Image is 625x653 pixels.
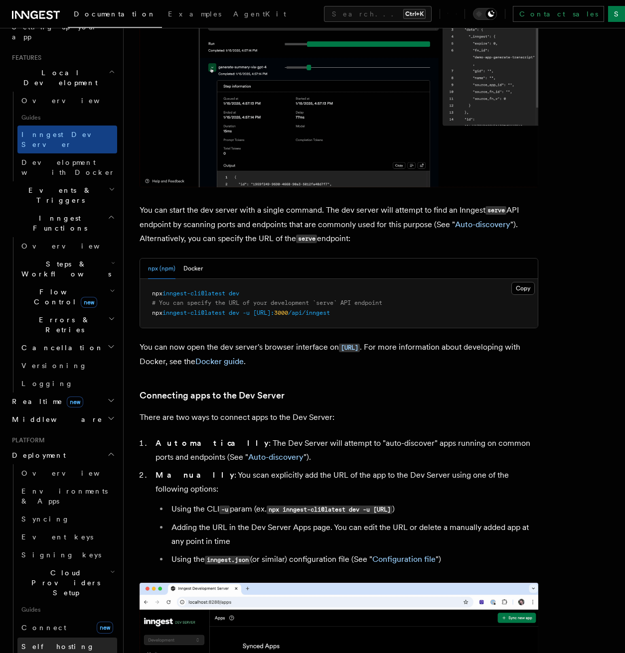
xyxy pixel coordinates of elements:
[21,97,124,105] span: Overview
[229,309,239,316] span: dev
[253,309,274,316] span: [URL]:
[8,436,45,444] span: Platform
[17,110,117,126] span: Guides
[8,410,117,428] button: Middleware
[8,213,108,233] span: Inngest Functions
[152,309,162,316] span: npx
[229,290,239,297] span: dev
[156,470,234,480] strong: Manually
[455,220,510,229] a: Auto-discovery
[21,362,87,370] span: Versioning
[8,68,109,88] span: Local Development
[17,357,117,375] a: Versioning
[97,622,113,634] span: new
[17,126,117,153] a: Inngest Dev Server
[372,554,436,564] a: Configuration file
[8,450,66,460] span: Deployment
[17,568,110,598] span: Cloud Providers Setup
[68,3,162,28] a: Documentation
[288,309,330,316] span: /api/inngest
[233,10,286,18] span: AgentKit
[153,468,538,567] li: : You scan explicitly add the URL of the app to the Dev Server using one of the following options:
[168,10,221,18] span: Examples
[339,342,360,352] a: [URL]
[219,506,230,514] code: -u
[17,153,117,181] a: Development with Docker
[8,414,103,424] span: Middleware
[17,482,117,510] a: Environments & Apps
[17,315,108,335] span: Errors & Retries
[67,396,83,407] span: new
[17,375,117,392] a: Logging
[153,436,538,464] li: : The Dev Server will attempt to "auto-discover" apps running on common ports and endpoints (See ...
[296,235,317,243] code: serve
[511,282,535,295] button: Copy
[162,290,225,297] span: inngest-cli@latest
[162,3,227,27] a: Examples
[513,6,604,22] a: Contact sales
[324,6,432,22] button: Search...Ctrl+K
[227,3,292,27] a: AgentKit
[8,54,41,62] span: Features
[21,515,70,523] span: Syncing
[140,340,538,369] p: You can now open the dev server's browser interface on . For more information about developing wi...
[8,18,117,46] a: Setting up your app
[152,299,382,306] span: # You can specify the URL of your development `serve` API endpoint
[243,309,250,316] span: -u
[17,546,117,564] a: Signing keys
[183,259,203,279] button: Docker
[17,255,117,283] button: Steps & Workflows
[17,343,104,353] span: Cancellation
[17,602,117,618] span: Guides
[17,618,117,638] a: Connectnew
[21,533,93,541] span: Event keys
[17,92,117,110] a: Overview
[205,556,250,564] code: inngest.json
[473,8,497,20] button: Toggle dark mode
[195,357,244,366] a: Docker guide
[168,502,538,517] li: Using the CLI param (ex. )
[21,469,124,477] span: Overview
[17,259,111,279] span: Steps & Workflows
[21,624,66,632] span: Connect
[21,158,115,176] span: Development with Docker
[156,438,269,448] strong: Automatically
[168,552,538,567] li: Using the (or similar) configuration file (See " ")
[8,392,117,410] button: Realtimenew
[8,237,117,392] div: Inngest Functions
[248,452,304,462] a: Auto-discovery
[8,181,117,209] button: Events & Triggers
[403,9,426,19] kbd: Ctrl+K
[81,297,97,308] span: new
[17,564,117,602] button: Cloud Providers Setup
[8,446,117,464] button: Deployment
[140,389,285,402] a: Connecting apps to the Dev Server
[17,237,117,255] a: Overview
[74,10,156,18] span: Documentation
[274,309,288,316] span: 3000
[140,410,538,424] p: There are two ways to connect apps to the Dev Server:
[21,487,108,505] span: Environments & Apps
[21,380,73,388] span: Logging
[140,203,538,246] p: You can start the dev server with a single command. The dev server will attempt to find an Innges...
[17,528,117,546] a: Event keys
[8,64,117,92] button: Local Development
[152,290,162,297] span: npx
[8,209,117,237] button: Inngest Functions
[485,206,506,215] code: serve
[21,551,101,559] span: Signing keys
[17,339,117,357] button: Cancellation
[339,344,360,352] code: [URL]
[17,510,117,528] a: Syncing
[148,259,175,279] button: npx (npm)
[21,242,124,250] span: Overview
[17,287,110,307] span: Flow Control
[17,311,117,339] button: Errors & Retries
[8,92,117,181] div: Local Development
[8,396,83,406] span: Realtime
[162,309,225,316] span: inngest-cli@latest
[21,643,95,651] span: Self hosting
[17,283,117,311] button: Flow Controlnew
[17,464,117,482] a: Overview
[267,506,392,514] code: npx inngest-cli@latest dev -u [URL]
